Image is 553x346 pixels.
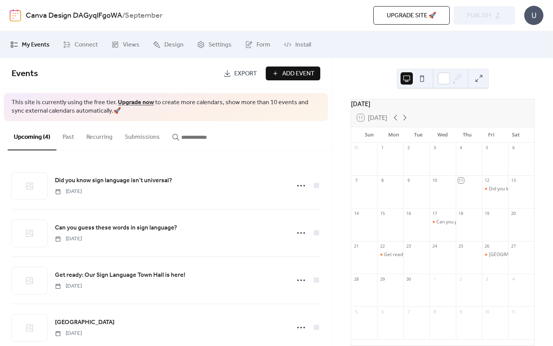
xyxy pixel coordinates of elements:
div: 3 [484,276,490,282]
div: 15 [379,210,385,216]
div: 11 [458,178,464,183]
div: 18 [458,210,464,216]
div: 13 [510,178,516,183]
span: My Events [22,40,50,50]
span: Form [257,40,270,50]
div: 6 [510,145,516,151]
span: Connect [75,40,98,50]
div: 30 [406,276,411,282]
b: September [125,8,162,23]
div: Town Hall [482,251,508,258]
span: Views [123,40,139,50]
div: 2 [458,276,464,282]
div: 8 [432,309,437,314]
span: Add Event [282,69,315,78]
div: [DATE] [351,99,534,108]
span: Export [234,69,257,78]
div: 25 [458,243,464,249]
span: Settings [209,40,232,50]
div: 22 [379,243,385,249]
span: [GEOGRAPHIC_DATA] [55,318,114,327]
div: Did you know sign language isn’t universal? [482,186,508,192]
div: Sat [503,127,528,143]
a: Connect [57,34,104,55]
a: Install [278,34,317,55]
span: Upgrade site 🚀 [387,11,436,20]
div: 2 [406,145,411,151]
button: Past [56,121,80,150]
div: Mon [382,127,406,143]
div: 9 [458,309,464,314]
a: Upgrade now [118,96,154,108]
div: 24 [432,243,437,249]
span: Events [12,65,38,82]
div: 10 [484,309,490,314]
button: Add Event [266,67,320,80]
div: 4 [510,276,516,282]
div: 16 [406,210,411,216]
div: 4 [458,145,464,151]
div: 5 [484,145,490,151]
div: 10 [432,178,437,183]
div: 28 [353,276,359,282]
span: Did you know sign language isn’t universal? [55,176,172,185]
div: Wed [430,127,455,143]
div: 6 [379,309,385,314]
img: logo [10,9,21,22]
div: [GEOGRAPHIC_DATA] [489,251,535,258]
div: Get ready: Our Sign Language Town Hall is here! [377,251,403,258]
a: Canva Design DAGyqlFgoWA [26,8,122,23]
a: Get ready: Our Sign Language Town Hall is here! [55,270,185,280]
div: 23 [406,243,411,249]
div: 8 [379,178,385,183]
a: My Events [5,34,55,55]
a: Design [147,34,189,55]
div: 12 [484,178,490,183]
div: 9 [406,178,411,183]
span: Install [295,40,311,50]
div: Can you guess these words in sign language? [429,219,455,225]
div: 17 [432,210,437,216]
div: U [524,6,543,25]
a: Export [218,67,263,80]
div: 29 [379,276,385,282]
span: [DATE] [55,188,82,196]
div: Thu [455,127,479,143]
div: 1 [432,276,437,282]
div: Fri [479,127,504,143]
div: 5 [353,309,359,314]
div: 31 [353,145,359,151]
div: 3 [432,145,437,151]
div: 7 [406,309,411,314]
div: 14 [353,210,359,216]
div: Tue [406,127,430,143]
a: Settings [191,34,237,55]
a: Views [106,34,145,55]
span: Design [164,40,184,50]
button: Upgrade site 🚀 [373,6,450,25]
div: 19 [484,210,490,216]
div: 27 [510,243,516,249]
button: Upcoming (4) [8,121,56,150]
b: / [122,8,125,23]
span: [DATE] [55,282,82,290]
a: Can you guess these words in sign language? [55,223,177,233]
div: 21 [353,243,359,249]
span: [DATE] [55,329,82,338]
div: 7 [353,178,359,183]
button: Submissions [119,121,166,150]
div: 20 [510,210,516,216]
span: Get ready: Our Sign Language Town Hall is here! [55,271,185,280]
a: Did you know sign language isn’t universal? [55,176,172,186]
div: Sun [357,127,382,143]
div: 11 [510,309,516,314]
a: [GEOGRAPHIC_DATA] [55,318,114,328]
div: 26 [484,243,490,249]
div: Can you guess these words in sign language? [436,219,533,225]
a: Form [239,34,276,55]
span: This site is currently using the free tier. to create more calendars, show more than 10 events an... [12,98,320,116]
div: Get ready: Our Sign Language Town Hall is here! [384,251,487,258]
button: Recurring [80,121,119,150]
